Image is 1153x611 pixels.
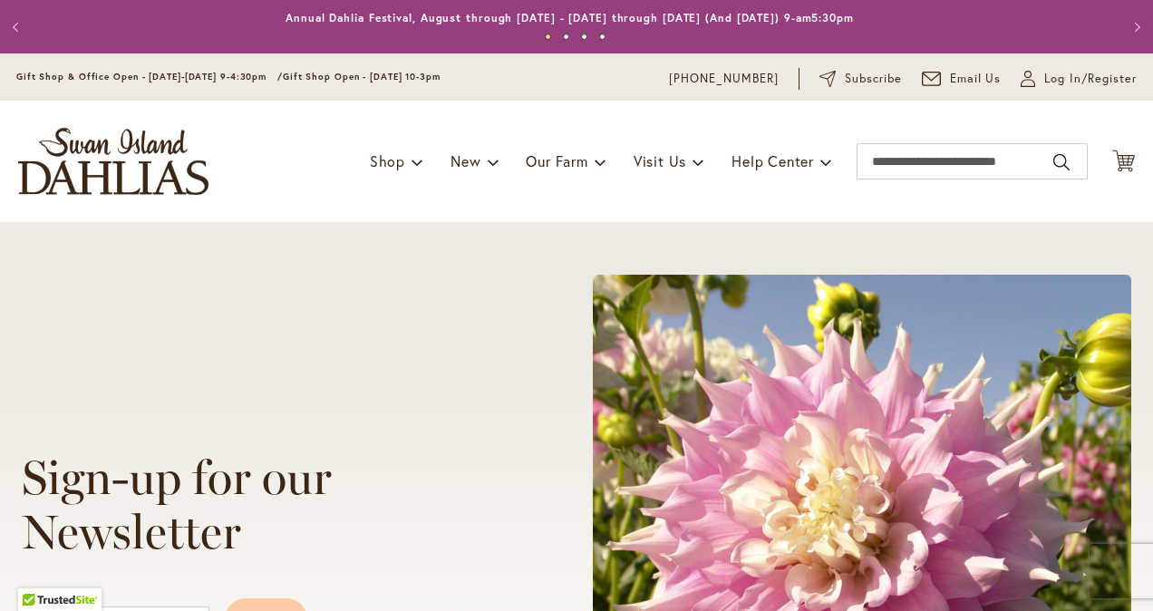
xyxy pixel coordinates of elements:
a: Annual Dahlia Festival, August through [DATE] - [DATE] through [DATE] (And [DATE]) 9-am5:30pm [286,11,854,24]
button: 3 of 4 [581,34,587,40]
a: Log In/Register [1021,70,1137,88]
span: New [451,151,480,170]
a: store logo [18,128,208,195]
button: 4 of 4 [599,34,606,40]
a: Subscribe [819,70,902,88]
a: Email Us [922,70,1002,88]
span: Subscribe [845,70,902,88]
span: Gift Shop & Office Open - [DATE]-[DATE] 9-4:30pm / [16,71,283,82]
span: Gift Shop Open - [DATE] 10-3pm [283,71,441,82]
button: Next [1117,9,1153,45]
span: Log In/Register [1044,70,1137,88]
button: 2 of 4 [563,34,569,40]
span: Email Us [950,70,1002,88]
span: Our Farm [526,151,587,170]
h1: Sign-up for our Newsletter [22,451,524,559]
span: Shop [370,151,405,170]
span: Help Center [732,151,814,170]
a: [PHONE_NUMBER] [669,70,779,88]
button: 1 of 4 [545,34,551,40]
span: Visit Us [634,151,686,170]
